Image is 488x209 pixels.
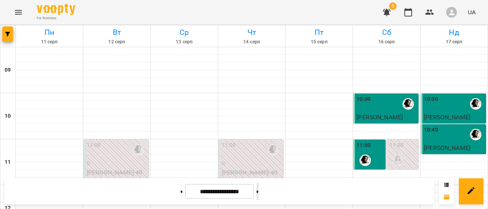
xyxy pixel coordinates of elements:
h6: Пн [17,26,82,38]
h6: Пт [287,26,351,38]
h6: 09 [5,66,11,74]
p: [PERSON_NAME] 400/60 постійні ([PERSON_NAME]) [87,168,147,195]
h6: Сб [354,26,419,38]
h6: 11 [5,158,11,166]
label: 11:00 [222,141,236,150]
img: Voopty Logo [37,4,75,15]
h6: Вт [84,26,149,38]
h6: Чт [219,26,284,38]
label: 10:40 [424,126,438,134]
h6: 13 серп [152,38,217,46]
span: 5 [389,2,397,10]
label: 11:00 [87,141,101,150]
img: Аліна [133,144,144,156]
button: UA [465,5,479,19]
p: 0 [222,159,282,168]
p: [PERSON_NAME] 270/40 постійні [424,153,485,171]
label: 11:00 [389,141,404,150]
label: 10:00 [424,95,438,104]
img: Аліна [470,129,481,140]
span: [PERSON_NAME] [424,144,470,151]
h6: 15 серп [287,38,351,46]
p: 0 [389,169,417,178]
h6: Ср [152,26,217,38]
h6: 12 серп [84,38,149,46]
h6: 16 серп [354,38,419,46]
h6: Нд [422,26,486,38]
button: Menu [9,3,28,21]
span: UA [468,8,476,16]
p: [PERSON_NAME] 270/40 постійні [356,122,417,140]
h6: 17 серп [422,38,486,46]
span: [PERSON_NAME] [424,114,470,121]
p: [PERSON_NAME] 270/40 постійні [424,122,485,140]
h6: 11 серп [17,38,82,46]
span: [PERSON_NAME] [356,114,403,121]
img: Наталя [392,155,404,166]
img: Аліна [470,98,481,110]
img: Аліна [359,155,371,166]
img: Аліна [267,144,279,156]
p: [PERSON_NAME] 400/60 постійні ([PERSON_NAME]) [222,168,282,195]
img: Аліна [402,98,414,110]
span: For Business [37,16,75,21]
p: 0 [87,159,147,168]
label: 10:00 [356,95,371,104]
label: 11:00 [356,141,371,150]
h6: 10 [5,112,11,120]
h6: 14 серп [219,38,284,46]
